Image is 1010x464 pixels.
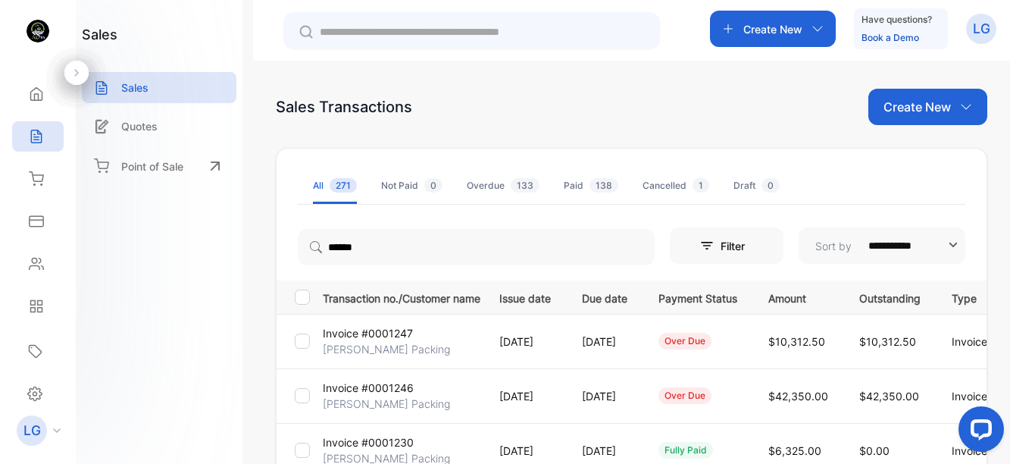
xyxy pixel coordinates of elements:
div: Not Paid [381,179,442,193]
div: over due [658,333,711,350]
div: Paid [564,179,618,193]
a: Quotes [82,111,236,142]
p: Invoice #0001247 [323,325,413,341]
div: Draft [733,179,780,193]
p: Payment Status [658,287,737,306]
p: Invoice [952,334,996,350]
p: Create New [883,98,951,116]
div: Cancelled [643,179,709,193]
p: Sort by [815,238,852,254]
p: Amount [768,287,828,306]
span: $10,312.50 [768,335,825,348]
a: Point of Sale [82,149,236,183]
iframe: LiveChat chat widget [946,400,1010,464]
div: over due [658,387,711,404]
p: Invoice #0001246 [323,380,414,396]
p: [DATE] [582,334,627,350]
button: Create New [868,89,987,125]
p: [DATE] [582,388,627,404]
span: 133 [511,178,539,193]
p: Create New [743,21,802,37]
p: Sales [121,80,149,96]
button: Create New [710,11,836,47]
p: LG [23,421,41,440]
p: [PERSON_NAME] Packing [323,396,450,412]
span: $10,312.50 [859,335,916,348]
a: Book a Demo [861,32,919,43]
div: fully paid [658,442,713,459]
p: Outstanding [859,287,921,306]
div: Overdue [467,179,539,193]
span: 1 [693,178,709,193]
p: Quotes [121,118,158,134]
span: 271 [330,178,357,193]
p: Type [952,287,996,306]
div: Sales Transactions [276,96,412,118]
p: Invoice #0001230 [323,434,414,450]
p: Transaction no./Customer name [323,287,480,306]
span: 0 [424,178,442,193]
p: [DATE] [499,443,551,459]
div: All [313,179,357,193]
button: Sort by [799,227,965,264]
p: [DATE] [582,443,627,459]
p: LG [973,19,990,39]
span: $6,325.00 [768,444,821,457]
h1: sales [82,24,117,45]
img: logo [27,20,49,42]
p: [PERSON_NAME] Packing [323,341,450,357]
p: [DATE] [499,334,551,350]
p: [DATE] [499,388,551,404]
span: 0 [761,178,780,193]
p: Point of Sale [121,158,183,174]
button: LG [966,11,996,47]
p: Issue date [499,287,551,306]
span: 138 [589,178,618,193]
span: $42,350.00 [768,390,828,403]
span: $42,350.00 [859,390,919,403]
p: Invoice [952,388,996,404]
a: Sales [82,72,236,103]
p: Have questions? [861,12,932,27]
span: $0.00 [859,444,890,457]
p: Due date [582,287,627,306]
